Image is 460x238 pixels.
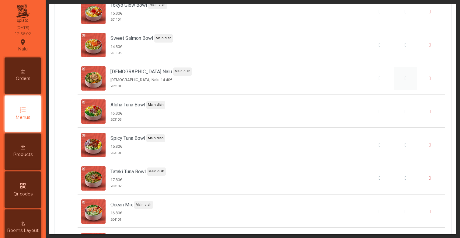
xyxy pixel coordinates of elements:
[81,166,106,191] img: undefined
[110,210,122,216] span: 16.80€
[110,2,147,9] span: Tokyo Glow Bowl
[110,44,122,50] span: 14.80€
[110,217,153,222] span: 204101
[16,25,29,30] div: [DATE]
[15,3,30,24] img: qpiato
[110,201,133,209] span: Ocean Mix
[81,66,106,91] img: undefined
[81,99,106,124] img: undefined
[110,10,122,16] span: 15.80€
[13,151,33,158] span: Products
[110,17,167,22] span: 201104
[110,135,145,142] span: Spicy Tuna Bowl
[148,169,164,174] span: Main dish
[110,168,146,175] span: Tataki Tuna Bowl
[148,136,164,141] span: Main dish
[13,191,33,197] span: Qr codes
[110,177,122,183] span: 17.80€
[7,227,39,234] span: Rooms Layout
[175,69,190,74] span: Main dish
[156,36,172,41] span: Main dish
[66,163,445,195] div: Tataki Tuna Bowl
[16,114,30,121] span: Menus
[110,184,166,189] span: 203102
[110,84,192,89] span: 202101
[19,39,26,46] i: location_on
[148,102,164,108] span: Main dish
[110,101,145,109] span: Aloha Tuna Bowl
[66,63,445,95] div: Chick Nalu
[110,51,173,56] span: 201105
[66,129,445,161] div: Spicy Tuna Bowl
[110,151,165,156] span: 203101
[110,110,122,116] span: 16.80€
[81,133,106,157] img: undefined
[66,96,445,128] div: Aloha Tuna Bowl
[18,38,28,53] div: Nalu
[150,2,166,8] span: Main dish
[66,29,445,61] div: Sweet Salmon Bowl
[110,117,165,122] span: 203103
[16,75,30,82] span: Orders
[110,77,159,83] span: [DEMOGRAPHIC_DATA] Nalu
[19,182,26,189] i: qr_code
[15,31,31,36] div: 12:56:02
[161,77,172,83] span: 14.40€
[136,202,152,208] span: Main dish
[110,35,153,42] span: Sweet Salmon Bowl
[81,199,106,224] img: undefined
[66,196,445,228] div: Ocean Mix
[110,68,172,75] span: [DEMOGRAPHIC_DATA] Nalu
[81,33,106,57] img: undefined
[110,143,122,149] span: 15.80€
